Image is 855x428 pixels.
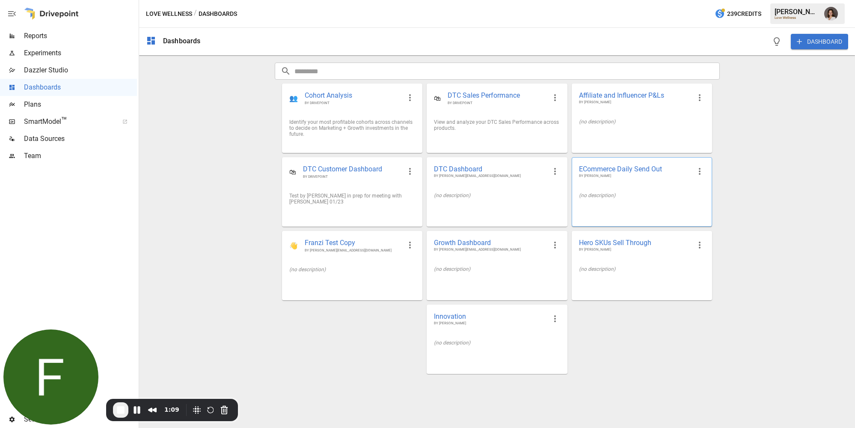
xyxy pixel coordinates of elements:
[579,91,691,100] span: Affiliate and Influencer P&Ls
[289,119,415,137] div: Identify your most profitable cohorts across channels to decide on Marketing + Growth investments...
[711,6,765,22] button: 239Credits
[434,119,560,131] div: View and analyze your DTC Sales Performance across products.
[434,174,546,179] span: BY [PERSON_NAME][EMAIL_ADDRESS][DOMAIN_NAME]
[448,101,546,105] span: BY DRIVEPOINT
[579,119,705,125] div: (no description)
[434,266,560,272] div: (no description)
[579,100,691,105] span: BY [PERSON_NAME]
[819,2,843,26] button: Franziska Ibscher
[579,174,691,179] span: BY [PERSON_NAME]
[305,91,401,101] span: Cohort Analysis
[434,340,560,346] div: (no description)
[61,115,67,126] span: ™
[303,165,401,174] span: DTC Customer Dashboard
[194,9,197,19] div: /
[24,65,137,75] span: Dazzler Studio
[434,94,441,102] div: 🛍
[434,192,560,198] div: (no description)
[289,266,415,272] div: (no description)
[289,242,298,250] div: 👋
[579,165,691,174] span: ECommerce Daily Send Out
[24,82,137,93] span: Dashboards
[775,8,819,16] div: [PERSON_NAME]
[305,248,401,253] span: BY [PERSON_NAME][EMAIL_ADDRESS][DOMAIN_NAME]
[791,34,848,49] button: DASHBOARD
[24,134,137,144] span: Data Sources
[579,266,705,272] div: (no description)
[579,192,705,198] div: (no description)
[434,165,546,174] span: DTC Dashboard
[824,7,838,21] img: Franziska Ibscher
[24,31,137,41] span: Reports
[289,168,296,176] div: 🛍
[579,238,691,247] span: Hero SKUs Sell Through
[289,193,415,205] div: Test by [PERSON_NAME] in prep for meeting with [PERSON_NAME] 01/23
[434,238,546,247] span: Growth Dashboard
[305,101,401,105] span: BY DRIVEPOINT
[24,117,113,127] span: SmartModel
[24,48,137,58] span: Experiments
[24,151,137,161] span: Team
[303,174,401,179] span: BY DRIVEPOINT
[146,9,192,19] button: Love Wellness
[434,247,546,252] span: BY [PERSON_NAME][EMAIL_ADDRESS][DOMAIN_NAME]
[434,321,546,326] span: BY [PERSON_NAME]
[434,312,546,321] span: Innovation
[24,99,137,110] span: Plans
[289,94,298,102] div: 👥
[448,91,546,101] span: DTC Sales Performance
[579,247,691,252] span: BY [PERSON_NAME]
[727,9,761,19] span: 239 Credits
[163,37,201,45] div: Dashboards
[775,16,819,20] div: Love Wellness
[305,238,401,248] span: Franzi Test Copy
